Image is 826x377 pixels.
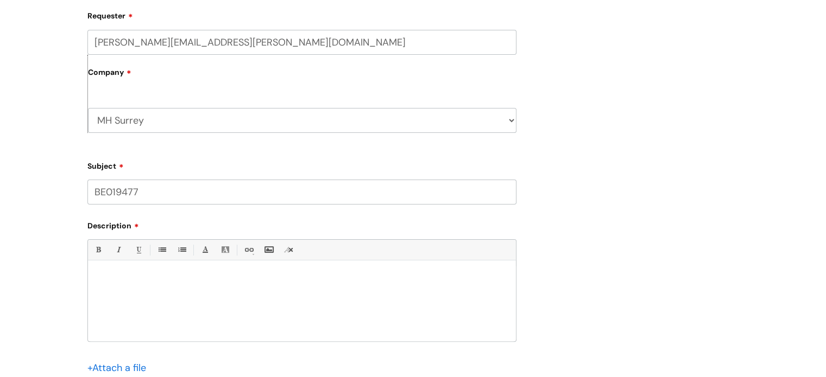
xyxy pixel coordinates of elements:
[87,218,516,231] label: Description
[282,243,295,257] a: Remove formatting (Ctrl-\)
[87,158,516,171] label: Subject
[242,243,255,257] a: Link
[131,243,145,257] a: Underline(Ctrl-U)
[262,243,275,257] a: Insert Image...
[87,361,92,374] span: +
[111,243,125,257] a: Italic (Ctrl-I)
[87,30,516,55] input: Email
[175,243,188,257] a: 1. Ordered List (Ctrl-Shift-8)
[87,359,153,376] div: Attach a file
[218,243,232,257] a: Back Color
[87,8,516,21] label: Requester
[155,243,168,257] a: • Unordered List (Ctrl-Shift-7)
[91,243,105,257] a: Bold (Ctrl-B)
[198,243,212,257] a: Font Color
[88,64,516,88] label: Company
